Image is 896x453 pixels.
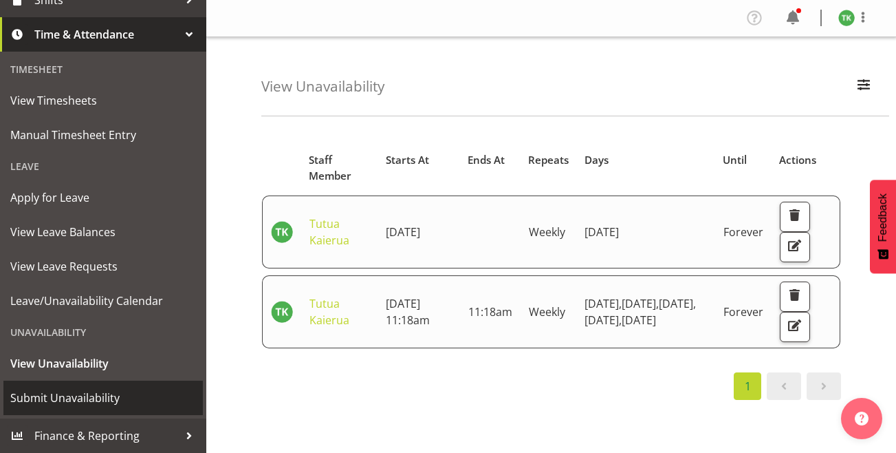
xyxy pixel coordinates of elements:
[529,224,565,240] span: Weekly
[3,55,203,83] div: Timesheet
[468,304,512,319] span: 11:18am
[3,215,203,249] a: View Leave Balances
[3,346,203,381] a: View Unavailability
[3,284,203,318] a: Leave/Unavailability Calendar
[3,381,203,415] a: Submit Unavailability
[34,24,179,45] span: Time & Attendance
[468,152,505,168] span: Ends At
[622,313,656,328] span: [DATE]
[780,232,810,262] button: Edit Unavailability
[10,353,196,374] span: View Unavailability
[386,296,430,328] span: [DATE] 11:18am
[34,425,179,446] span: Finance & Reporting
[3,152,203,180] div: Leave
[309,216,349,248] a: Tutua Kaierua
[386,152,429,168] span: Starts At
[723,152,747,168] span: Until
[723,304,763,319] span: Forever
[849,72,878,102] button: Filter Employees
[723,224,763,240] span: Forever
[584,152,609,168] span: Days
[3,83,203,118] a: View Timesheets
[780,202,810,232] button: Delete Unavailability
[10,222,196,242] span: View Leave Balances
[619,313,622,328] span: ,
[3,118,203,152] a: Manual Timesheet Entry
[584,296,622,311] span: [DATE]
[838,10,855,26] img: tutua-kaierua10550.jpg
[10,187,196,208] span: Apply for Leave
[855,412,868,425] img: help-xxl-2.png
[3,318,203,346] div: Unavailability
[10,388,196,408] span: Submit Unavailability
[386,224,420,240] span: [DATE]
[693,296,696,311] span: ,
[271,301,293,323] img: tutua-kaierua10550.jpg
[271,221,293,243] img: tutua-kaierua10550.jpg
[3,180,203,215] a: Apply for Leave
[10,291,196,311] span: Leave/Unavailability Calendar
[779,152,816,168] span: Actions
[622,296,659,311] span: [DATE]
[584,224,619,240] span: [DATE]
[261,78,384,94] h4: View Unavailability
[309,296,349,328] a: Tutua Kaierua
[656,296,659,311] span: ,
[10,125,196,145] span: Manual Timesheet Entry
[780,312,810,342] button: Edit Unavailability
[10,256,196,277] span: View Leave Requests
[877,193,889,242] span: Feedback
[619,296,622,311] span: ,
[10,90,196,111] span: View Timesheets
[584,313,622,328] span: [DATE]
[659,296,696,311] span: [DATE]
[870,180,896,273] button: Feedback - Show survey
[528,152,569,168] span: Repeats
[529,304,565,319] span: Weekly
[3,249,203,284] a: View Leave Requests
[309,152,369,184] span: Staff Member
[780,282,810,312] button: Delete Unavailability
